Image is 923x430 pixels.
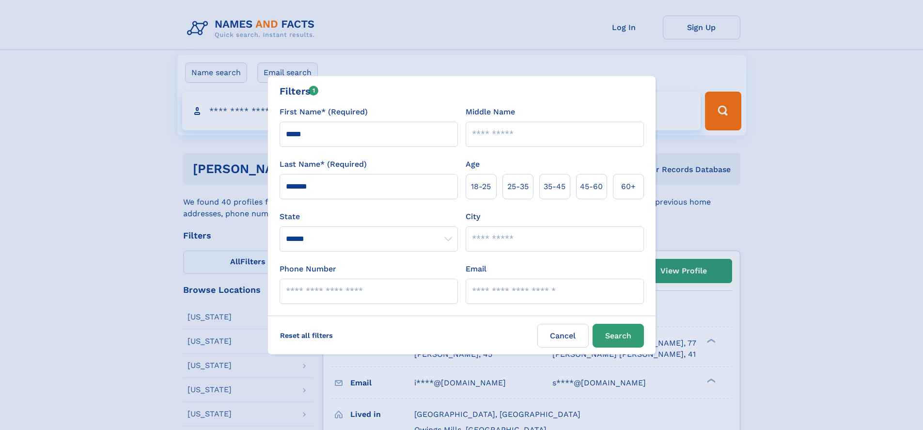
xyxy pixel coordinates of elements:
label: Last Name* (Required) [280,159,367,170]
span: 45‑60 [580,181,603,192]
label: Email [466,263,486,275]
label: City [466,211,480,223]
label: Phone Number [280,263,336,275]
label: Cancel [537,324,589,348]
span: 18‑25 [471,181,491,192]
span: 60+ [621,181,636,192]
button: Search [593,324,644,348]
label: Reset all filters [274,324,339,347]
div: Filters [280,84,319,98]
label: First Name* (Required) [280,106,368,118]
label: State [280,211,458,223]
label: Age [466,159,480,170]
span: 35‑45 [544,181,565,192]
label: Middle Name [466,106,515,118]
span: 25‑35 [507,181,529,192]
